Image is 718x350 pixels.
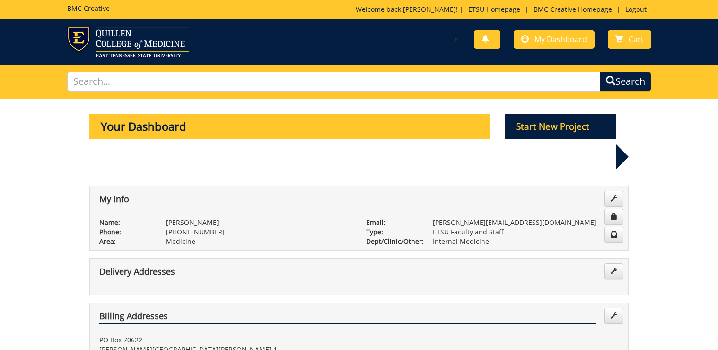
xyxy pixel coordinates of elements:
[99,195,596,207] h4: My Info
[505,123,616,132] a: Start New Project
[403,5,456,14] a: [PERSON_NAME]
[67,27,189,57] img: ETSU logo
[99,267,596,279] h4: Delivery Addresses
[621,5,651,14] a: Logout
[464,5,525,14] a: ETSU Homepage
[629,34,644,45] span: Cart
[366,227,419,237] p: Type:
[433,227,619,237] p: ETSU Faculty and Staff
[604,209,623,225] a: Change Password
[604,308,623,324] a: Edit Addresses
[89,114,490,139] p: Your Dashboard
[99,335,352,345] p: PO Box 70622
[534,34,587,45] span: My Dashboard
[99,227,152,237] p: Phone:
[433,218,619,227] p: [PERSON_NAME][EMAIL_ADDRESS][DOMAIN_NAME]
[604,227,623,243] a: Change Communication Preferences
[608,30,651,49] a: Cart
[514,30,595,49] a: My Dashboard
[166,237,352,246] p: Medicine
[67,72,600,92] input: Search...
[99,237,152,246] p: Area:
[67,5,110,12] h5: BMC Creative
[366,218,419,227] p: Email:
[166,218,352,227] p: [PERSON_NAME]
[356,5,651,14] p: Welcome back, ! | | |
[505,114,616,139] p: Start New Project
[604,263,623,279] a: Edit Addresses
[99,312,596,324] h4: Billing Addresses
[600,72,651,92] button: Search
[366,237,419,246] p: Dept/Clinic/Other:
[529,5,617,14] a: BMC Creative Homepage
[99,218,152,227] p: Name:
[166,227,352,237] p: [PHONE_NUMBER]
[433,237,619,246] p: Internal Medicine
[604,191,623,207] a: Edit Info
